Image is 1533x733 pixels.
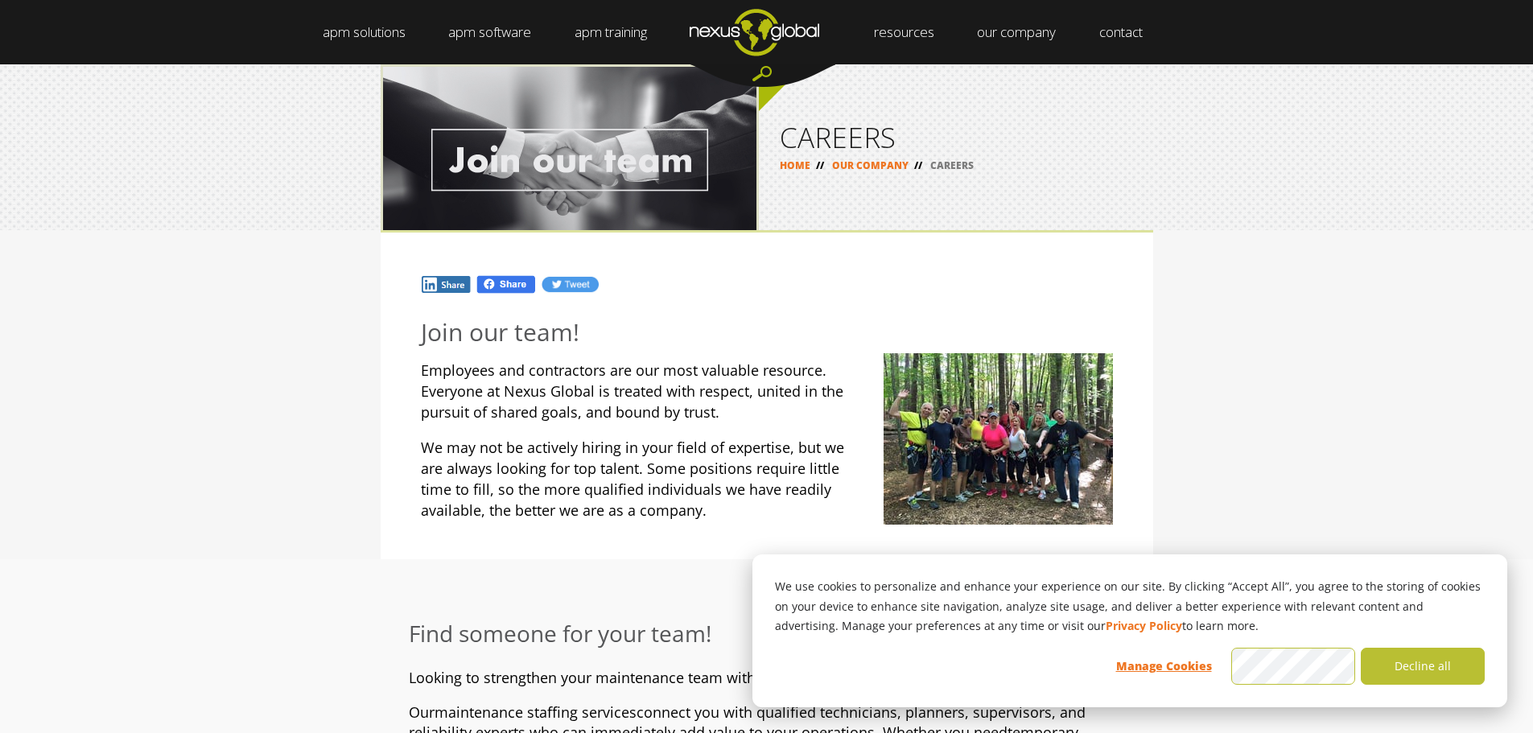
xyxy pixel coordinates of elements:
[780,123,1132,151] h1: CAREERS
[409,668,1125,688] p: Looking to strengthen your maintenance team with skilled, reliable professionals?
[541,275,599,294] img: Tw.jpg
[421,315,579,348] span: Join our team!
[780,159,810,172] a: HOME
[421,275,472,294] img: In.jpg
[832,159,909,172] a: OUR COMPANY
[752,554,1507,707] div: Cookie banner
[1361,648,1485,685] button: Decline all
[527,702,637,722] span: staffing services
[810,159,830,172] span: //
[435,702,523,722] span: maintenance
[421,360,1113,422] p: Employees and contractors are our most valuable resource. Everyone at Nexus Global is treated wit...
[476,274,537,294] img: Fb.png
[421,437,1113,521] p: We may not be actively hiring in your field of expertise, but we are always looking for top talen...
[909,159,928,172] span: //
[409,620,1125,648] h3: Find someone for your team!
[1106,616,1182,636] a: Privacy Policy
[884,353,1113,525] img: zip_line
[1102,648,1226,685] button: Manage Cookies
[1231,648,1355,685] button: Accept all
[775,577,1485,636] p: We use cookies to personalize and enhance your experience on our site. By clicking “Accept All”, ...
